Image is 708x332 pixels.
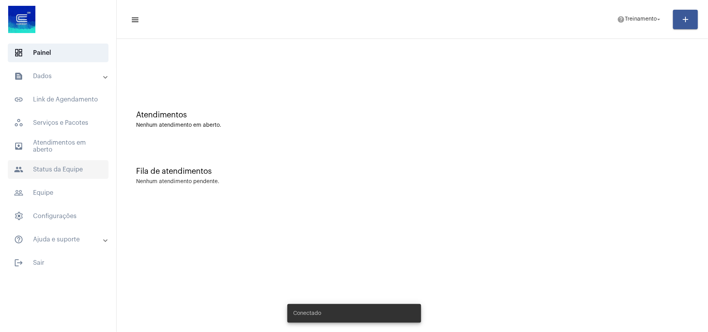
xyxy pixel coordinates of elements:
[8,44,108,62] span: Painel
[5,67,116,86] mat-expansion-panel-header: sidenav iconDados
[136,167,689,176] div: Fila de atendimentos
[14,142,23,151] mat-icon: sidenav icon
[655,16,662,23] mat-icon: arrow_drop_down
[14,165,23,174] mat-icon: sidenav icon
[8,160,108,179] span: Status da Equipe
[8,137,108,156] span: Atendimentos em aberto
[136,111,689,119] div: Atendimentos
[625,17,657,22] span: Treinamento
[14,48,23,58] span: sidenav icon
[8,183,108,202] span: Equipe
[294,309,322,317] span: Conectado
[8,90,108,109] span: Link de Agendamento
[6,4,37,35] img: d4669ae0-8c07-2337-4f67-34b0df7f5ae4.jpeg
[14,188,23,197] mat-icon: sidenav icon
[136,179,219,185] div: Nenhum atendimento pendente.
[136,122,689,128] div: Nenhum atendimento em aberto.
[14,235,23,244] mat-icon: sidenav icon
[617,16,625,23] mat-icon: help
[131,15,138,24] mat-icon: sidenav icon
[14,211,23,221] span: sidenav icon
[8,253,108,272] span: Sair
[5,230,116,249] mat-expansion-panel-header: sidenav iconAjuda e suporte
[14,72,104,81] mat-panel-title: Dados
[14,235,104,244] mat-panel-title: Ajuda e suporte
[8,207,108,225] span: Configurações
[14,118,23,128] span: sidenav icon
[612,12,667,27] button: Treinamento
[681,15,690,24] mat-icon: add
[14,95,23,104] mat-icon: sidenav icon
[8,114,108,132] span: Serviços e Pacotes
[14,72,23,81] mat-icon: sidenav icon
[14,258,23,267] mat-icon: sidenav icon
